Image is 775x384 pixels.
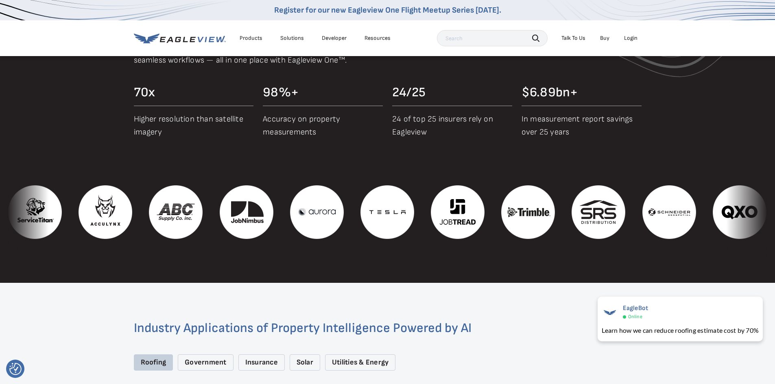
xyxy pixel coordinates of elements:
div: Talk To Us [561,35,585,42]
img: EagleBot [602,304,618,321]
div: 70x [134,86,254,99]
p: Accuracy on property measurements [263,113,383,139]
div: Insurance [238,354,285,371]
p: In measurement report savings over 25 years [522,113,642,139]
a: Register for our new Eagleview One Flight Meetup Series [DATE]. [274,5,501,15]
p: Higher resolution than satellite imagery [134,113,254,139]
button: Consent Preferences [9,363,22,375]
p: 24 of top 25 insurers rely on Eagleview [392,113,512,139]
span: Online [628,314,642,320]
div: Resources [365,35,391,42]
div: Learn how we can reduce roofing estimate cost by 70% [602,325,759,335]
div: Products [240,35,262,42]
div: 98%+ [263,86,383,99]
div: 24/25 [392,86,512,99]
div: Login [624,35,637,42]
a: Developer [322,35,347,42]
div: Solutions [280,35,304,42]
h2: Industry Applications of Property Intelligence Powered by AI [134,322,642,335]
div: Solar [290,354,320,371]
span: EagleBot [623,304,648,312]
a: Buy [600,35,609,42]
div: $6.89bn+ [522,86,642,99]
div: Utilities & Energy [325,354,395,371]
div: Government [178,354,233,371]
input: Search [437,30,548,46]
img: Revisit consent button [9,363,22,375]
div: Roofing [134,354,173,371]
